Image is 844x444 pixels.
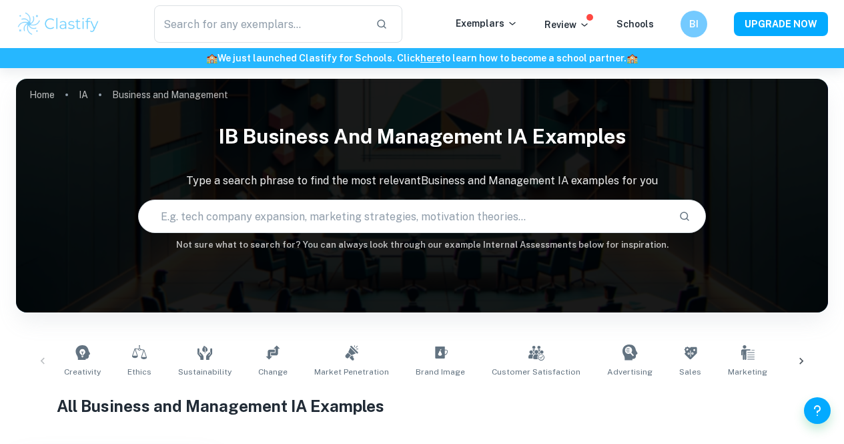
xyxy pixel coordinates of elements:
[16,11,101,37] img: Clastify logo
[16,116,828,157] h1: IB Business and Management IA examples
[804,397,831,424] button: Help and Feedback
[127,366,151,378] span: Ethics
[734,12,828,36] button: UPGRADE NOW
[626,53,638,63] span: 🏫
[687,17,702,31] h6: BI
[681,11,707,37] button: BI
[29,85,55,104] a: Home
[57,394,787,418] h1: All Business and Management IA Examples
[178,366,232,378] span: Sustainability
[112,87,228,102] p: Business and Management
[79,85,88,104] a: IA
[679,366,701,378] span: Sales
[154,5,365,43] input: Search for any exemplars...
[544,17,590,32] p: Review
[206,53,218,63] span: 🏫
[64,366,101,378] span: Creativity
[728,366,767,378] span: Marketing
[258,366,288,378] span: Change
[16,238,828,252] h6: Not sure what to search for? You can always look through our example Internal Assessments below f...
[139,198,669,235] input: E.g. tech company expansion, marketing strategies, motivation theories...
[492,366,580,378] span: Customer Satisfaction
[16,173,828,189] p: Type a search phrase to find the most relevant Business and Management IA examples for you
[616,19,654,29] a: Schools
[456,16,518,31] p: Exemplars
[673,205,696,228] button: Search
[416,366,465,378] span: Brand Image
[420,53,441,63] a: here
[3,51,841,65] h6: We just launched Clastify for Schools. Click to learn how to become a school partner.
[607,366,653,378] span: Advertising
[314,366,389,378] span: Market Penetration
